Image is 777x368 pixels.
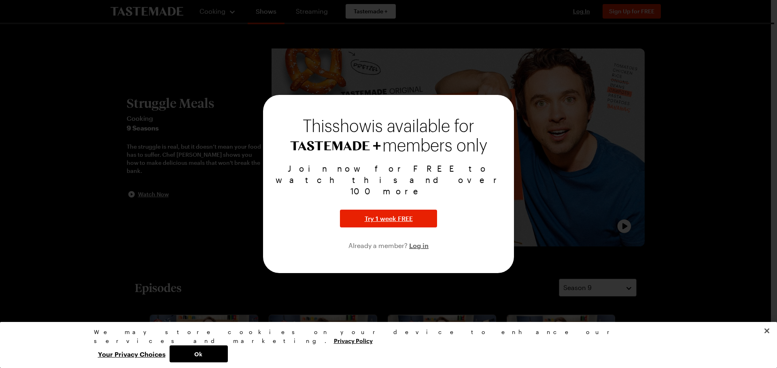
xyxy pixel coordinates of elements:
div: Privacy [94,328,677,362]
button: Try 1 week FREE [340,210,437,227]
p: Join now for FREE to watch this and over 100 more [273,163,504,197]
span: members only [382,137,487,155]
div: We may store cookies on your device to enhance our services and marketing. [94,328,677,345]
button: Log in [409,240,429,250]
a: More information about your privacy, opens in a new tab [334,336,373,344]
span: Try 1 week FREE [365,214,413,223]
button: Your Privacy Choices [94,345,170,362]
button: Ok [170,345,228,362]
button: Close [758,322,776,340]
img: Tastemade+ [290,141,381,151]
span: Already a member? [348,242,409,249]
span: This show is available for [303,118,474,135]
